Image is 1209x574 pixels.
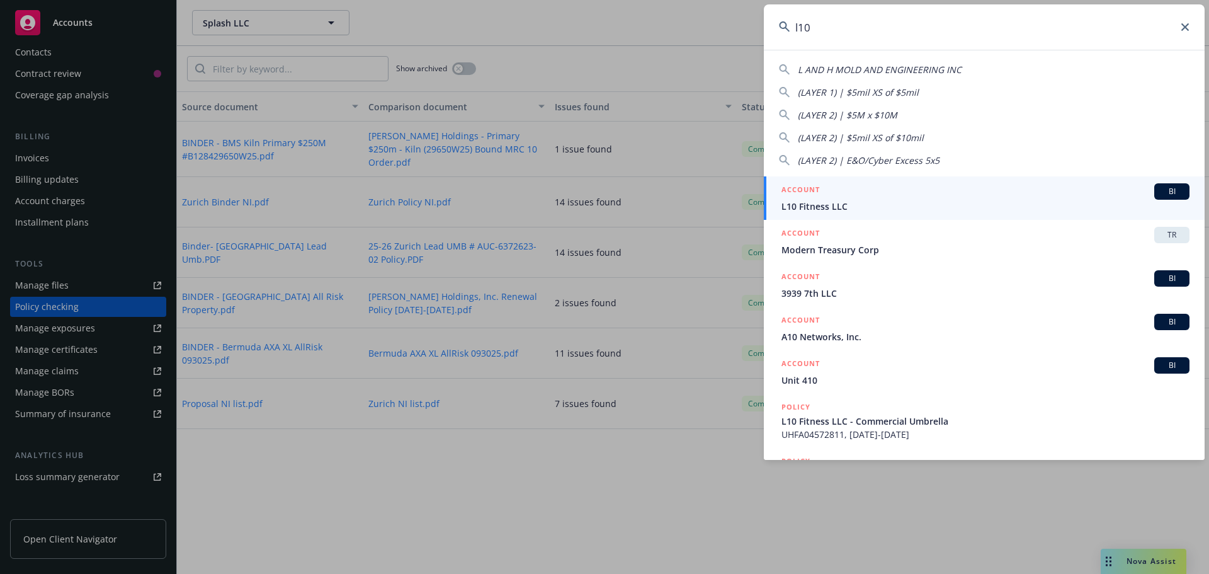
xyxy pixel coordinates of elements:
[781,200,1189,213] span: L10 Fitness LLC
[781,428,1189,441] span: UHFA04572811, [DATE]-[DATE]
[764,448,1205,502] a: POLICY
[1159,316,1184,328] span: BI
[764,176,1205,220] a: ACCOUNTBIL10 Fitness LLC
[764,4,1205,50] input: Search...
[764,263,1205,307] a: ACCOUNTBI3939 7th LLC
[1159,273,1184,284] span: BI
[781,455,810,468] h5: POLICY
[764,394,1205,448] a: POLICYL10 Fitness LLC - Commercial UmbrellaUHFA04572811, [DATE]-[DATE]
[798,154,939,166] span: (LAYER 2) | E&O/Cyber Excess 5x5
[781,415,1189,428] span: L10 Fitness LLC - Commercial Umbrella
[781,357,820,372] h5: ACCOUNT
[1159,360,1184,371] span: BI
[781,227,820,242] h5: ACCOUNT
[1159,186,1184,197] span: BI
[764,307,1205,350] a: ACCOUNTBIA10 Networks, Inc.
[781,401,810,413] h5: POLICY
[1159,229,1184,241] span: TR
[798,132,924,144] span: (LAYER 2) | $5mil XS of $10mil
[781,183,820,198] h5: ACCOUNT
[781,243,1189,256] span: Modern Treasury Corp
[781,314,820,329] h5: ACCOUNT
[781,287,1189,300] span: 3939 7th LLC
[781,270,820,285] h5: ACCOUNT
[764,220,1205,263] a: ACCOUNTTRModern Treasury Corp
[798,64,962,76] span: L AND H MOLD AND ENGINEERING INC
[798,109,897,121] span: (LAYER 2) | $5M x $10M
[798,86,919,98] span: (LAYER 1) | $5mil XS of $5mil
[781,374,1189,387] span: Unit 410
[781,330,1189,343] span: A10 Networks, Inc.
[764,350,1205,394] a: ACCOUNTBIUnit 410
